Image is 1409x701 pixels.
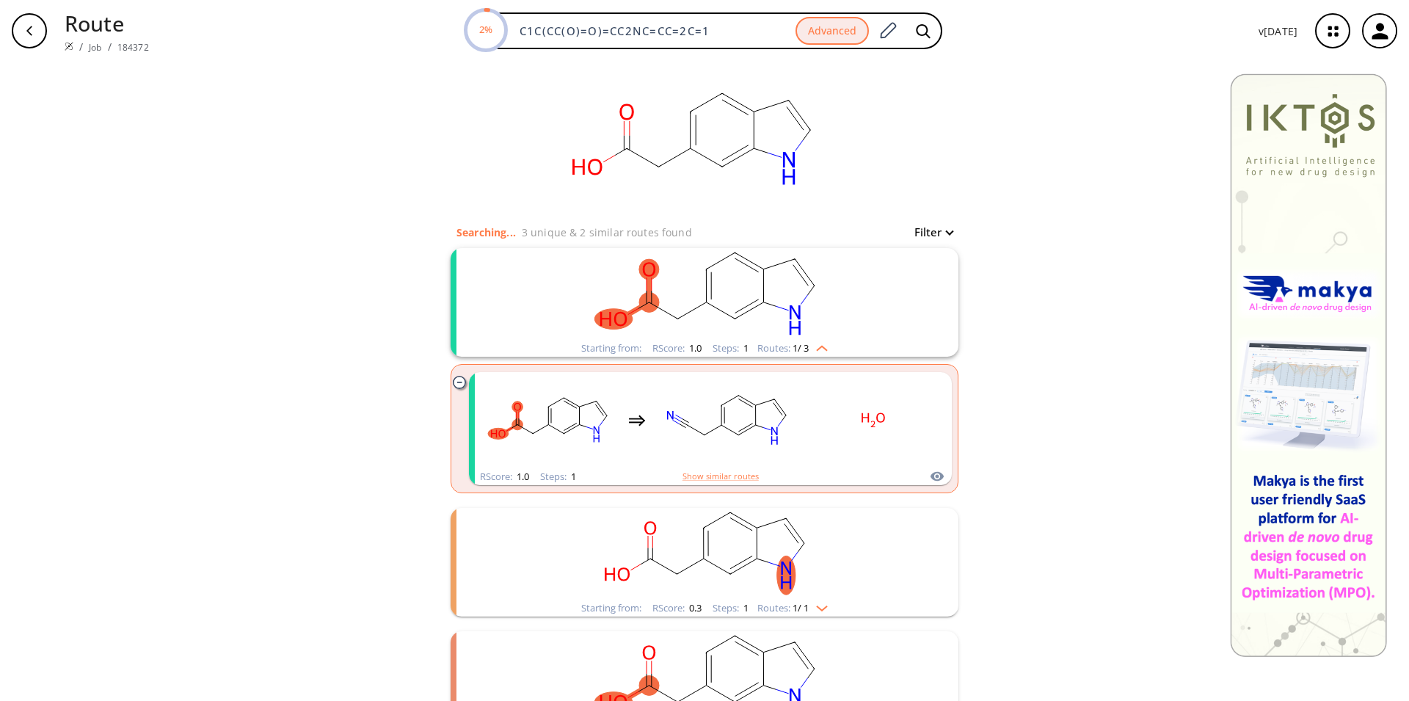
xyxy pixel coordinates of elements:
[1230,73,1387,657] img: Banner
[581,603,641,613] div: Starting from:
[522,225,692,240] p: 3 unique & 2 similar routes found
[79,39,83,54] li: /
[117,41,149,54] a: 184372
[713,344,749,353] div: Steps :
[741,341,749,355] span: 1
[682,470,759,483] button: Show similar routes
[89,41,101,54] a: Job
[660,374,793,466] svg: N#CCc1ccc2cc[nH]c2c1
[809,340,828,352] img: Up
[741,601,749,614] span: 1
[807,374,939,466] svg: O
[480,472,529,482] div: RScore :
[456,225,516,240] p: Searching...
[581,344,641,353] div: Starting from:
[65,7,149,39] p: Route
[757,344,828,353] div: Routes:
[542,62,835,223] svg: C1C(CC(O)=O)=CC2NC=CC=2C=1
[540,472,576,482] div: Steps :
[65,42,73,51] img: Spaya logo
[757,603,828,613] div: Routes:
[793,603,809,613] span: 1 / 1
[906,227,953,238] button: Filter
[809,600,828,611] img: Down
[569,470,576,483] span: 1
[479,23,492,36] text: 2%
[687,601,702,614] span: 0.3
[514,470,529,483] span: 1.0
[514,248,895,340] svg: O=C(O)Cc1ccc2cc[nH]c2c1
[481,374,614,466] svg: O=C(O)Cc1ccc2cc[nH]c2c1
[713,603,749,613] div: Steps :
[514,508,895,600] svg: O=C(O)Cc1ccc2cc[nH]c2c1
[652,344,702,353] div: RScore :
[511,23,795,38] input: Enter SMILES
[108,39,112,54] li: /
[1259,23,1297,39] p: v [DATE]
[793,344,809,353] span: 1 / 3
[687,341,702,355] span: 1.0
[652,603,702,613] div: RScore :
[795,17,869,46] button: Advanced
